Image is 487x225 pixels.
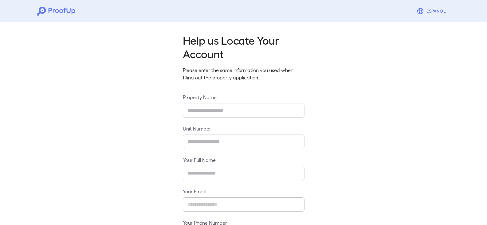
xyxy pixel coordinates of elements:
label: Your Email [183,188,304,195]
label: Unit Number [183,125,304,132]
p: Please enter the same information you used when filling out the property application. [183,66,304,81]
label: Your Full Name [183,156,304,163]
button: Espanõl [414,5,450,17]
h2: Help us Locate Your Account [183,33,304,60]
label: Property Name [183,94,304,101]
